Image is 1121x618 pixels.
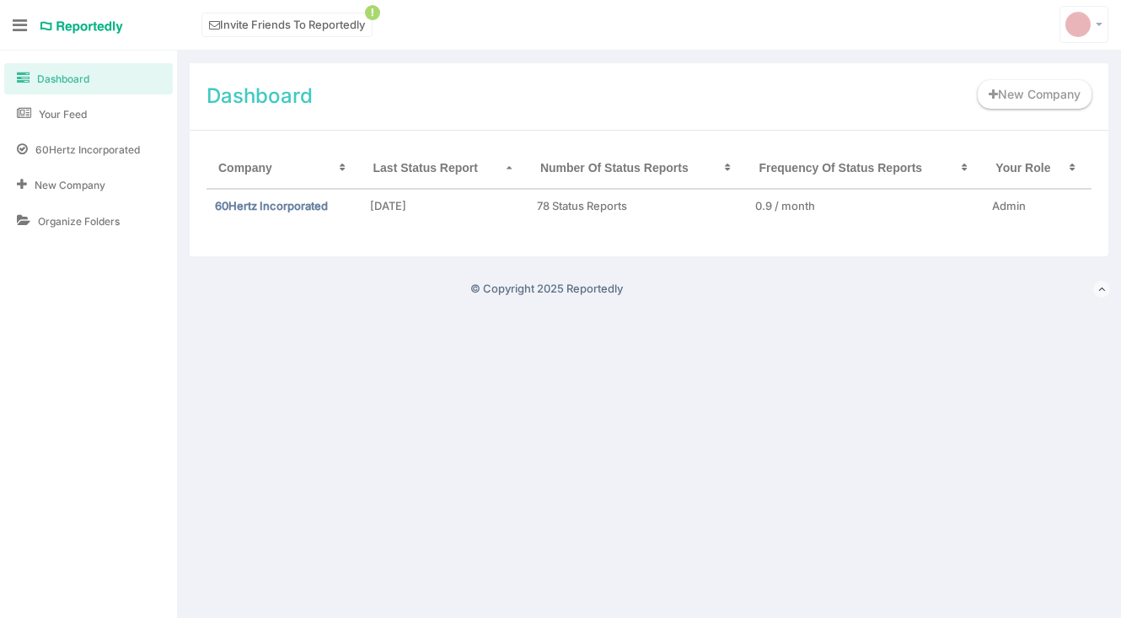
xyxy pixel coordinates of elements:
th: Company: No sort applied, activate to apply an ascending sort [206,148,362,189]
span: 60Hertz Incorporated [35,142,140,157]
th: Number Of Status Reports: No sort applied, activate to apply an ascending sort [528,148,748,189]
span: Your Feed [39,107,87,121]
div: Company [215,156,353,180]
a: New Company [4,169,173,201]
a: 60Hertz Incorporated [215,199,328,212]
a: Your Feed [4,99,173,130]
span: ! [365,5,380,20]
td: 0.9 / month [747,189,984,223]
a: Dashboard [4,63,173,94]
a: New Company [978,80,1091,109]
a: Reportedly [40,13,124,41]
a: Invite Friends To Reportedly! [201,13,373,37]
td: Admin [984,189,1091,223]
h3: Dashboard [206,80,313,113]
a: 60Hertz Incorporated [4,134,173,165]
th: Your Role: No sort applied, activate to apply an ascending sort [984,148,1091,189]
div: Last Status Report [370,156,520,180]
img: svg+xml;base64,PD94bWwgdmVyc2lvbj0iMS4wIiBlbmNvZGluZz0iVVRGLTgiPz4KICAgICAg%0APHN2ZyB2ZXJzaW9uPSI... [1065,12,1091,37]
a: Organize Folders [4,206,173,237]
td: 78 Status Reports [528,189,748,223]
span: New Company [35,178,105,192]
span: Dashboard [37,72,89,86]
div: Number Of Status Reports [537,156,739,180]
td: [DATE] [362,189,528,223]
div: Frequency Of Status Reports [755,156,975,180]
th: Frequency Of Status Reports: No sort applied, activate to apply an ascending sort [747,148,984,189]
div: Your Role [992,156,1083,180]
span: Organize Folders [38,214,120,228]
th: Last Status Report: Ascending sort applied, activate to apply a descending sort [362,148,528,189]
